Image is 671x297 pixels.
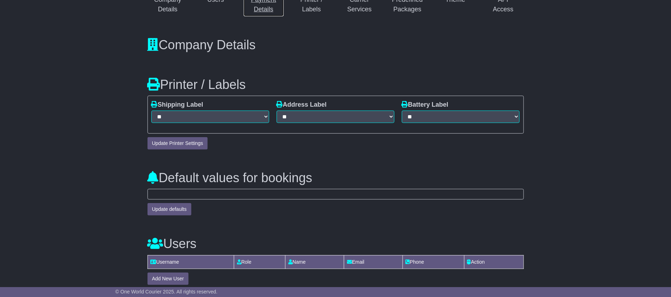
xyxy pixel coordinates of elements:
td: Action [464,255,524,269]
h3: Printer / Labels [147,78,524,92]
h3: Default values for bookings [147,171,524,185]
td: Phone [403,255,464,269]
td: Role [234,255,285,269]
span: © One World Courier 2025. All rights reserved. [115,289,218,295]
label: Address Label [277,101,327,109]
label: Battery Label [402,101,449,109]
td: Email [344,255,403,269]
h3: Users [147,237,524,251]
label: Shipping Label [151,101,203,109]
button: Update Printer Settings [147,137,208,150]
td: Name [285,255,344,269]
td: Username [147,255,234,269]
button: Update defaults [147,203,191,215]
button: Add New User [147,273,189,285]
h3: Company Details [147,38,524,52]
